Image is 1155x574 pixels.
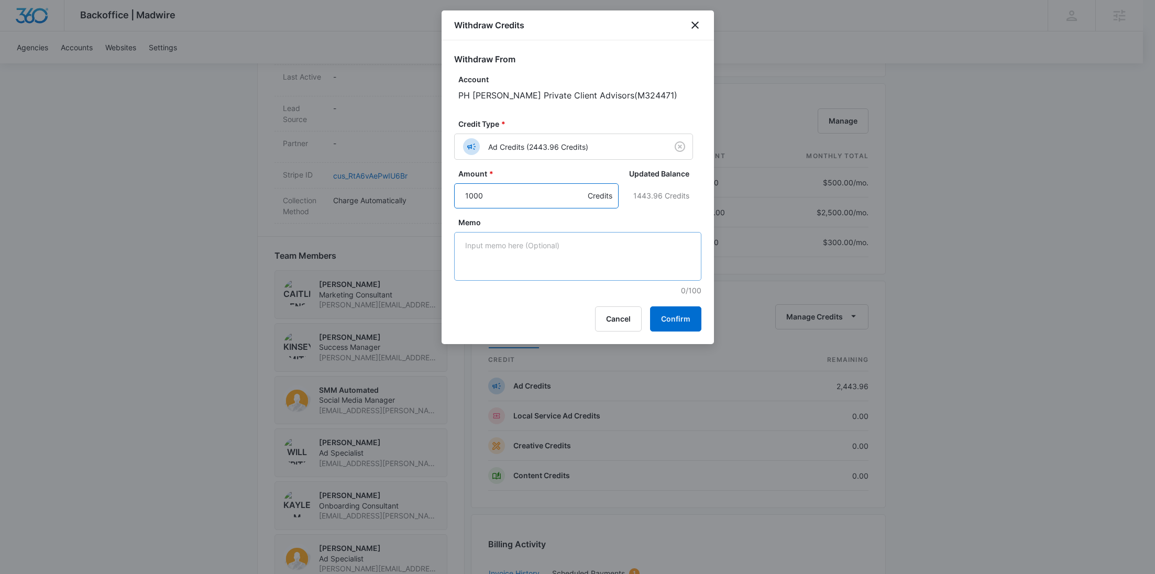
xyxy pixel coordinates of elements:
label: Credit Type [458,118,697,129]
h1: Withdraw Credits [454,19,524,31]
p: 1443.96 Credits [633,183,689,208]
button: close [689,19,701,31]
p: Ad Credits (2443.96 Credits) [488,141,588,152]
p: Account [458,74,701,85]
label: Amount [458,168,623,179]
button: Confirm [650,306,701,332]
p: PH [PERSON_NAME] Private Client Advisors ( M324471 ) [458,89,701,102]
h2: Withdraw From [454,53,701,65]
div: Credits [588,183,612,208]
p: 0/100 [458,285,701,296]
label: Updated Balance [629,168,694,179]
label: Memo [458,217,706,228]
button: Clear [672,138,688,155]
button: Cancel [595,306,642,332]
